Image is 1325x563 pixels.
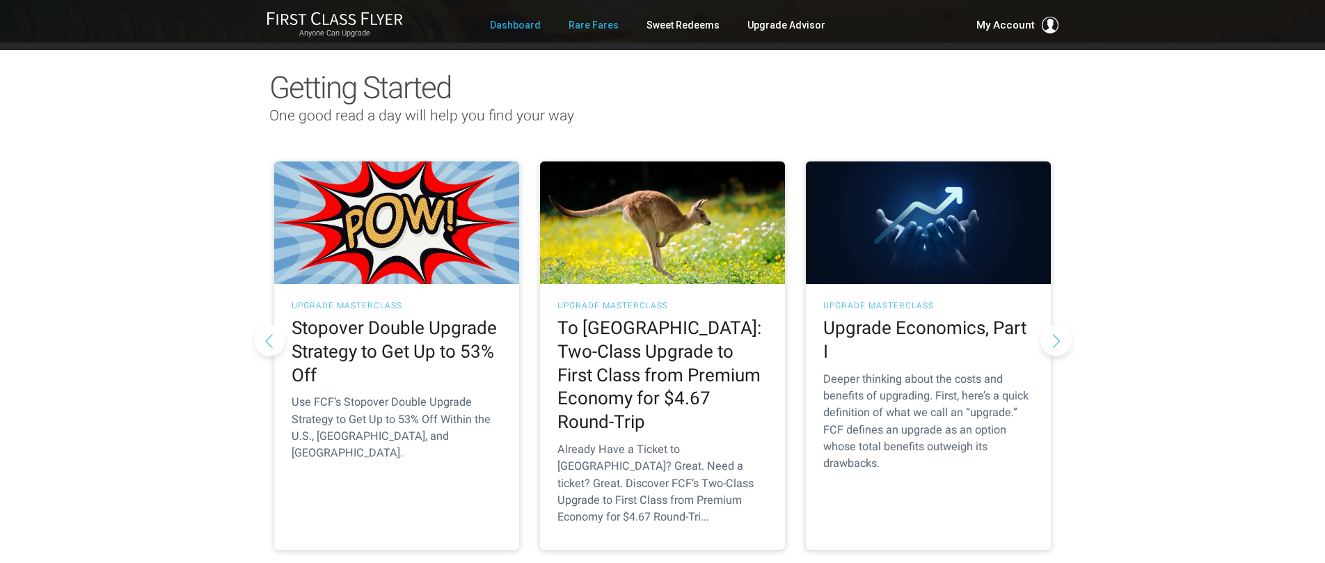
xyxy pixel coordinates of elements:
h2: Stopover Double Upgrade Strategy to Get Up to 53% Off [292,317,502,387]
h2: Upgrade Economics, Part I [823,317,1033,364]
p: Deeper thinking about the costs and benefits of upgrading. First, here’s a quick definition of wh... [823,371,1033,473]
span: Getting Started [269,70,451,106]
button: Next slide [1040,324,1072,356]
h2: To [GEOGRAPHIC_DATA]: Two-Class Upgrade to First Class from Premium Economy for $4.67 Round-Trip [557,317,768,434]
button: Previous slide [254,324,285,356]
a: Rare Fares [569,13,619,38]
span: My Account [976,17,1035,33]
small: Anyone Can Upgrade [267,29,403,38]
a: First Class FlyerAnyone Can Upgrade [267,11,403,39]
p: Already Have a Ticket to [GEOGRAPHIC_DATA]? Great. Need a ticket? Great. Discover FCF’s Two-Class... [557,441,768,525]
img: First Class Flyer [267,11,403,26]
a: UPGRADE MASTERCLASS Upgrade Economics, Part I Deeper thinking about the costs and benefits of upg... [806,161,1051,550]
span: One good read a day will help you find your way [269,107,574,124]
button: My Account [976,17,1058,33]
p: Use FCF’s Stopover Double Upgrade Strategy to Get Up to 53% Off Within the U.S., [GEOGRAPHIC_DATA... [292,394,502,461]
a: Sweet Redeems [646,13,720,38]
a: UPGRADE MASTERCLASS Stopover Double Upgrade Strategy to Get Up to 53% Off Use FCF’s Stopover Doub... [274,161,519,550]
a: Dashboard [490,13,541,38]
a: Upgrade Advisor [747,13,825,38]
a: UPGRADE MASTERCLASS To [GEOGRAPHIC_DATA]: Two-Class Upgrade to First Class from Premium Economy f... [540,161,785,550]
h3: UPGRADE MASTERCLASS [557,301,768,310]
h3: UPGRADE MASTERCLASS [292,301,502,310]
h3: UPGRADE MASTERCLASS [823,301,1033,310]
